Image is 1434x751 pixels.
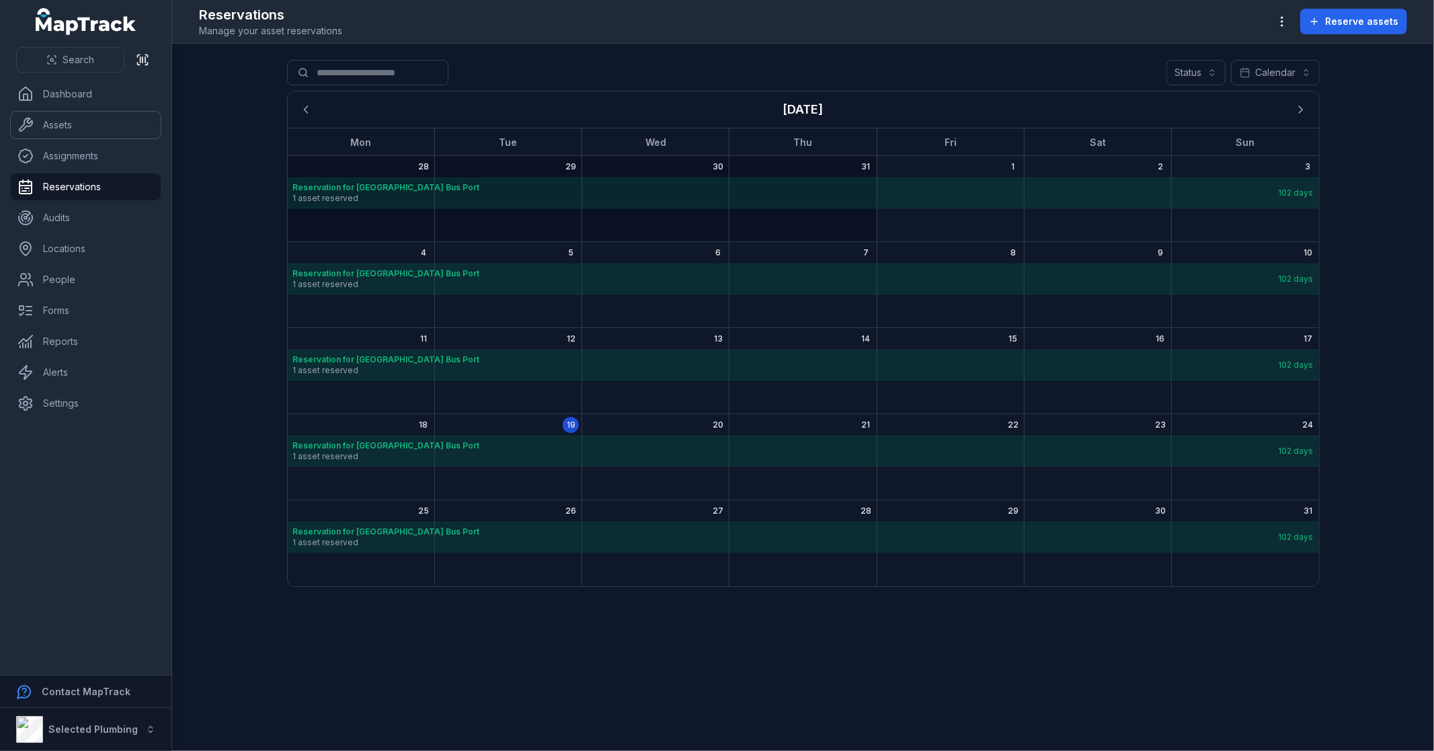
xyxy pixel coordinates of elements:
strong: Reservation for [GEOGRAPHIC_DATA] Bus Port [293,354,1277,365]
span: 8 [1010,247,1016,258]
a: Assignments [11,143,161,169]
a: Locations [11,235,161,262]
button: Reservation for [GEOGRAPHIC_DATA] Bus Port1 asset reserved102 days [288,264,1319,294]
a: Alerts [11,359,161,386]
button: Reservation for [GEOGRAPHIC_DATA] Bus Port1 asset reserved102 days [288,436,1319,467]
strong: Reservation for [GEOGRAPHIC_DATA] Bus Port [293,268,1277,279]
strong: Sat [1090,136,1106,148]
span: 1 asset reserved [293,451,1277,462]
h2: Reservations [199,5,342,24]
a: Dashboard [11,81,161,108]
span: 26 [565,506,576,516]
span: 27 [713,506,723,516]
a: Reservations [11,173,161,200]
strong: Reservation for [GEOGRAPHIC_DATA] Bus Port [293,526,1277,537]
span: 18 [419,420,428,430]
span: 10 [1304,247,1312,258]
strong: Reservation for [GEOGRAPHIC_DATA] Bus Port [293,182,1277,193]
strong: Mon [350,136,371,148]
a: People [11,266,161,293]
a: MapTrack [36,8,136,35]
span: 29 [1008,506,1019,516]
span: 30 [713,161,723,172]
button: Search [16,47,124,73]
span: 2 [1158,161,1163,172]
span: 22 [1008,420,1019,430]
span: 29 [565,161,576,172]
strong: Fri [945,136,957,148]
strong: Sun [1236,136,1254,148]
span: 4 [421,247,426,258]
button: Previous [293,97,319,122]
div: August 2025 [288,91,1319,586]
span: 30 [1155,506,1166,516]
span: Search [63,53,94,67]
button: Reservation for [GEOGRAPHIC_DATA] Bus Port1 asset reserved102 days [288,522,1319,553]
span: 14 [861,333,870,344]
span: 7 [863,247,869,258]
strong: Selected Plumbing [48,723,138,735]
button: Reservation for [GEOGRAPHIC_DATA] Bus Port1 asset reserved102 days [288,350,1319,381]
span: 31 [861,161,870,172]
button: Calendar [1231,60,1320,85]
span: 20 [713,420,723,430]
span: 19 [567,420,575,430]
button: Status [1166,60,1226,85]
span: 13 [714,333,723,344]
span: 1 asset reserved [293,365,1277,376]
span: Reserve assets [1325,15,1398,28]
span: 17 [1304,333,1312,344]
strong: Thu [793,136,812,148]
span: 31 [1304,506,1312,516]
a: Reports [11,328,161,355]
strong: Contact MapTrack [42,686,130,697]
span: 28 [418,161,429,172]
span: 11 [420,333,427,344]
button: Reserve assets [1300,9,1407,34]
strong: Reservation for [GEOGRAPHIC_DATA] Bus Port [293,440,1277,451]
strong: Wed [645,136,666,148]
h3: [DATE] [783,100,824,119]
a: Assets [11,112,161,139]
button: Reservation for [GEOGRAPHIC_DATA] Bus Port1 asset reserved102 days [288,177,1319,208]
span: 21 [861,420,870,430]
span: 28 [861,506,871,516]
strong: Tue [499,136,517,148]
span: 23 [1155,420,1166,430]
a: Settings [11,390,161,417]
span: 1 asset reserved [293,537,1277,548]
a: Audits [11,204,161,231]
span: 12 [567,333,575,344]
span: 24 [1303,420,1314,430]
span: 16 [1156,333,1165,344]
span: 15 [1008,333,1017,344]
span: 3 [1306,161,1311,172]
span: 1 [1011,161,1014,172]
span: Manage your asset reservations [199,24,342,38]
button: Next [1288,97,1314,122]
span: 9 [1158,247,1163,258]
span: 1 asset reserved [293,193,1277,204]
a: Forms [11,297,161,324]
span: 1 asset reserved [293,279,1277,290]
span: 25 [418,506,429,516]
span: 6 [715,247,721,258]
span: 5 [568,247,573,258]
